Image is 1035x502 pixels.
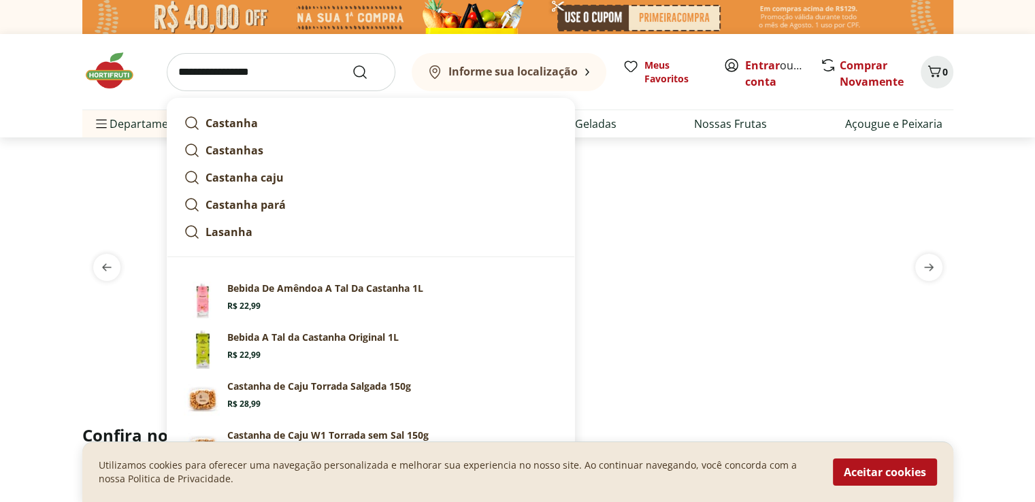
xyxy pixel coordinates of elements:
a: Castanha pará [178,191,563,218]
b: Informe sua localização [448,64,578,79]
span: R$ 28,99 [227,399,261,409]
img: Principal [184,282,222,320]
button: Submit Search [352,64,384,80]
a: Lasanha [178,218,563,246]
input: search [167,53,395,91]
button: next [904,254,953,281]
p: Castanha de Caju W1 Torrada sem Sal 150g [227,429,429,442]
strong: Castanha pará [206,197,286,212]
strong: Castanhas [206,143,263,158]
span: Meus Favoritos [644,58,707,86]
a: Nossas Frutas [694,116,767,132]
img: Hortifruti [82,50,150,91]
a: Castanhas [178,137,563,164]
button: Aceitar cookies [833,458,937,486]
button: Informe sua localização [412,53,606,91]
img: Castanha de Caju W1 Torrada sem Sal 150g [184,429,222,467]
a: PrincipalCastanha de Caju Torrada Salgada 150gR$ 28,99 [178,374,563,423]
a: Açougue e Peixaria [844,116,942,132]
strong: Castanha [206,116,258,131]
p: Utilizamos cookies para oferecer uma navegação personalizada e melhorar sua experiencia no nosso ... [99,458,817,486]
button: previous [82,254,131,281]
a: Comprar Novamente [840,58,904,89]
a: Criar conta [745,58,820,89]
a: Entrar [745,58,780,73]
span: 0 [942,65,948,78]
span: R$ 22,99 [227,350,261,361]
p: Bebida A Tal da Castanha Original 1L [227,331,399,344]
a: Castanha de Caju W1 Torrada sem Sal 150gCastanha de Caju W1 Torrada sem Sal 150gR$ 28,99 [178,423,563,472]
p: Castanha de Caju Torrada Salgada 150g [227,380,411,393]
a: Bebida A Tal da Castanha Original 1LBebida A Tal da Castanha Original 1LR$ 22,99 [178,325,563,374]
button: Carrinho [921,56,953,88]
a: Castanha [178,110,563,137]
span: Departamentos [93,107,191,140]
strong: Lasanha [206,224,252,239]
button: Menu [93,107,110,140]
span: R$ 22,99 [227,301,261,312]
a: Castanha caju [178,164,563,191]
img: Principal [184,380,222,418]
strong: Castanha caju [206,170,284,185]
span: ou [745,57,806,90]
h2: Confira nossos descontos exclusivos [82,424,953,446]
a: PrincipalBebida De Amêndoa A Tal Da Castanha 1LR$ 22,99 [178,276,563,325]
p: Bebida De Amêndoa A Tal Da Castanha 1L [227,282,423,295]
img: Bebida A Tal da Castanha Original 1L [184,331,222,369]
a: Meus Favoritos [623,58,707,86]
